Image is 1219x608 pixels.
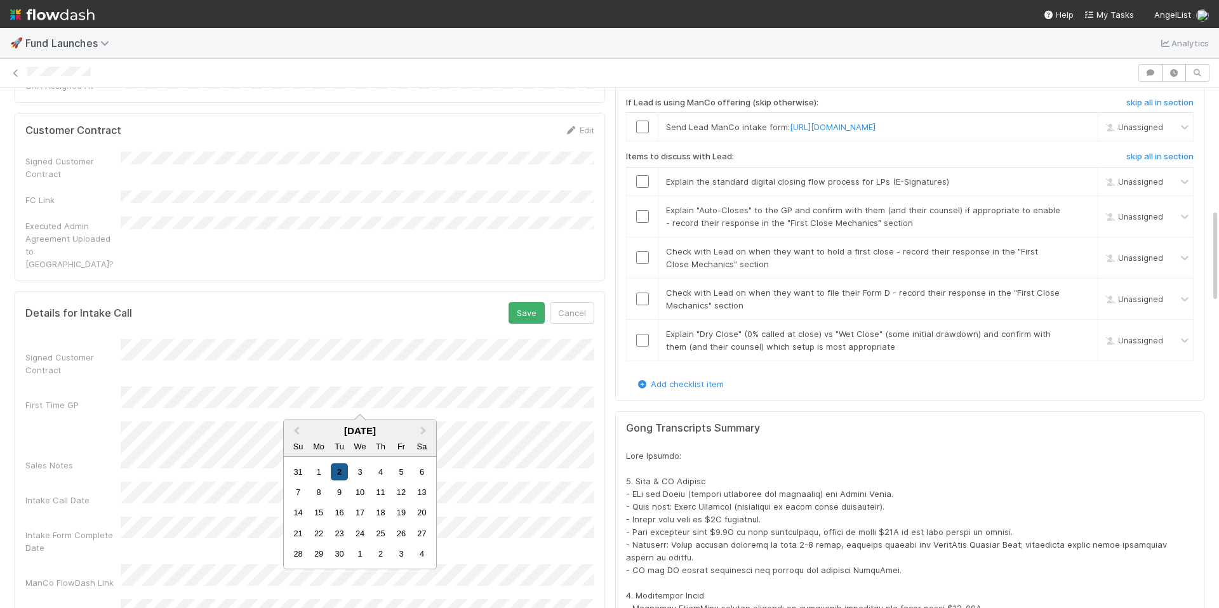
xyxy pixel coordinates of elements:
[351,484,368,501] div: Choose Wednesday, September 10th, 2025
[666,122,876,132] span: Send Lead ManCo intake form:
[25,494,121,506] div: Intake Call Date
[285,421,305,442] button: Previous Month
[283,420,437,569] div: Choose Date
[666,287,1060,310] span: Check with Lead on when they want to file their Form D - record their response in the "First Clos...
[666,329,1051,352] span: Explain "Dry Close" (0% called at close) vs "Wet Close" (some initial drawdown) and confirm with ...
[290,484,307,501] div: Choose Sunday, September 7th, 2025
[1103,294,1163,304] span: Unassigned
[310,463,328,480] div: Choose Monday, September 1st, 2025
[331,525,348,542] div: Choose Tuesday, September 23rd, 2025
[284,425,436,436] div: [DATE]
[413,504,430,521] div: Choose Saturday, September 20th, 2025
[1103,336,1163,345] span: Unassigned
[25,124,121,137] h5: Customer Contract
[25,220,121,270] div: Executed Admin Agreement Uploaded to [GEOGRAPHIC_DATA]?
[1126,98,1194,108] h6: skip all in section
[509,302,545,324] button: Save
[351,438,368,455] div: Wednesday
[372,504,389,521] div: Choose Thursday, September 18th, 2025
[636,379,724,389] a: Add checklist item
[351,463,368,480] div: Choose Wednesday, September 3rd, 2025
[1103,122,1163,132] span: Unassigned
[25,529,121,554] div: Intake Form Complete Date
[1126,152,1194,167] a: skip all in section
[290,438,307,455] div: Sunday
[290,545,307,562] div: Choose Sunday, September 28th, 2025
[392,484,410,501] div: Choose Friday, September 12th, 2025
[392,525,410,542] div: Choose Friday, September 26th, 2025
[392,504,410,521] div: Choose Friday, September 19th, 2025
[1084,8,1134,21] a: My Tasks
[310,438,328,455] div: Monday
[290,504,307,521] div: Choose Sunday, September 14th, 2025
[1159,36,1209,51] a: Analytics
[372,545,389,562] div: Choose Thursday, October 2nd, 2025
[25,155,121,180] div: Signed Customer Contract
[25,37,116,50] span: Fund Launches
[10,37,23,48] span: 🚀
[1196,9,1209,22] img: avatar_784ea27d-2d59-4749-b480-57d513651deb.png
[331,545,348,562] div: Choose Tuesday, September 30th, 2025
[550,302,594,324] button: Cancel
[372,463,389,480] div: Choose Thursday, September 4th, 2025
[1126,98,1194,113] a: skip all in section
[310,504,328,521] div: Choose Monday, September 15th, 2025
[351,504,368,521] div: Choose Wednesday, September 17th, 2025
[331,504,348,521] div: Choose Tuesday, September 16th, 2025
[392,438,410,455] div: Friday
[331,463,348,480] div: Choose Tuesday, September 2nd, 2025
[413,484,430,501] div: Choose Saturday, September 13th, 2025
[413,545,430,562] div: Choose Saturday, October 4th, 2025
[310,484,328,501] div: Choose Monday, September 8th, 2025
[1103,253,1163,263] span: Unassigned
[25,194,121,206] div: FC Link
[290,463,307,480] div: Choose Sunday, August 31st, 2025
[415,421,435,442] button: Next Month
[626,422,1194,435] h5: Gong Transcripts Summary
[290,525,307,542] div: Choose Sunday, September 21st, 2025
[25,399,121,411] div: First Time GP
[25,576,121,589] div: ManCo FlowDash Link
[351,525,368,542] div: Choose Wednesday, September 24th, 2025
[372,484,389,501] div: Choose Thursday, September 11th, 2025
[413,463,430,480] div: Choose Saturday, September 6th, 2025
[331,438,348,455] div: Tuesday
[10,4,95,25] img: logo-inverted-e16ddd16eac7371096b0.svg
[25,307,132,320] h5: Details for Intake Call
[626,152,734,162] h6: Items to discuss with Lead:
[1126,152,1194,162] h6: skip all in section
[288,461,432,564] div: Month September, 2025
[372,438,389,455] div: Thursday
[310,525,328,542] div: Choose Monday, September 22nd, 2025
[1043,8,1074,21] div: Help
[25,459,121,472] div: Sales Notes
[413,438,430,455] div: Saturday
[310,545,328,562] div: Choose Monday, September 29th, 2025
[413,525,430,542] div: Choose Saturday, September 27th, 2025
[1084,10,1134,20] span: My Tasks
[790,122,876,132] a: [URL][DOMAIN_NAME]
[372,525,389,542] div: Choose Thursday, September 25th, 2025
[626,98,818,108] h6: If Lead is using ManCo offering (skip otherwise):
[392,463,410,480] div: Choose Friday, September 5th, 2025
[25,351,121,376] div: Signed Customer Contract
[666,246,1038,269] span: Check with Lead on when they want to hold a first close - record their response in the "First Clo...
[666,205,1060,228] span: Explain "Auto-Closes" to the GP and confirm with them (and their counsel) if appropriate to enabl...
[331,484,348,501] div: Choose Tuesday, September 9th, 2025
[666,176,949,187] span: Explain the standard digital closing flow process for LPs (E-Signatures)
[351,545,368,562] div: Choose Wednesday, October 1st, 2025
[1103,177,1163,187] span: Unassigned
[392,545,410,562] div: Choose Friday, October 3rd, 2025
[1103,212,1163,221] span: Unassigned
[1154,10,1191,20] span: AngelList
[564,125,594,135] a: Edit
